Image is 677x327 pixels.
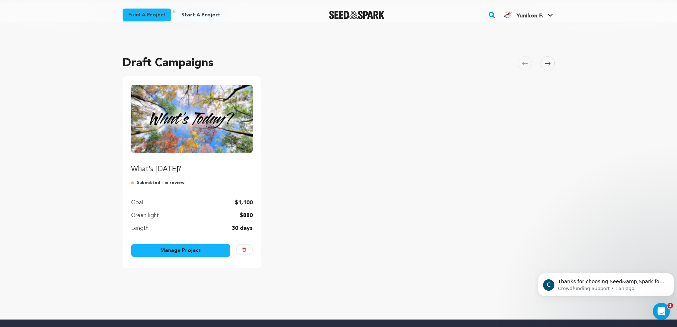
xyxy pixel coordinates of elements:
[123,9,171,21] a: Fund a project
[653,303,670,320] iframe: Intercom live chat
[240,211,253,220] p: $880
[131,180,137,186] img: submitted-for-review.svg
[131,180,253,186] p: Submitted - in review
[502,9,514,20] img: 98614f210229f955.jpg
[501,7,554,20] a: Yunikon F.'s Profile
[235,199,253,207] p: $1,100
[501,7,554,22] span: Yunikon F.'s Profile
[667,303,673,308] span: 1
[535,258,677,308] iframe: Intercom notifications message
[131,224,149,233] p: Length
[242,248,246,252] img: trash-empty.svg
[131,199,143,207] p: Goal
[176,9,226,21] a: Start a project
[502,9,543,20] div: Yunikon F.'s Profile
[516,13,543,19] span: Yunikon F.
[131,211,159,220] p: Green light
[329,11,385,19] a: Seed&Spark Homepage
[131,85,253,174] a: Fund What's Today?
[123,55,214,72] h2: Draft Campaigns
[329,11,385,19] img: Seed&Spark Logo Dark Mode
[131,164,253,174] p: What's [DATE]?
[232,224,253,233] p: 30 days
[131,244,231,257] a: Manage Project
